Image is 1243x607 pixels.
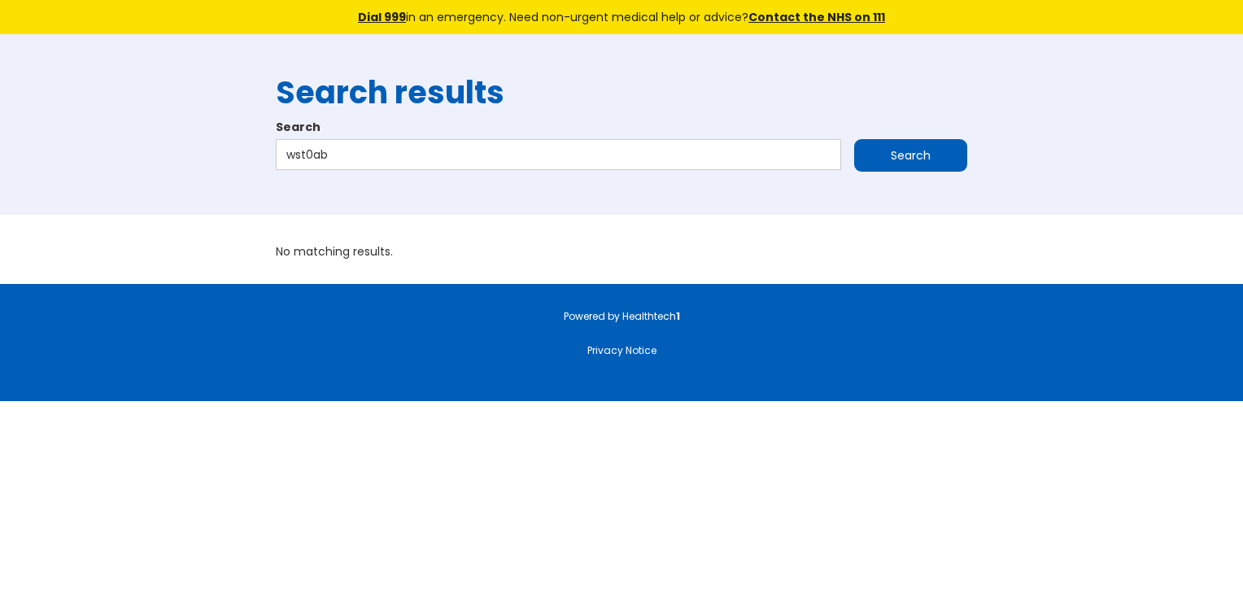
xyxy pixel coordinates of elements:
[276,243,837,260] div: No matching results.
[564,309,680,323] a: Powered by Healthtech1
[676,309,680,323] strong: 1
[276,75,967,111] h1: Search results
[276,119,967,135] label: Search
[276,139,841,170] input: Search…
[854,139,967,172] input: Search
[358,9,406,25] a: Dial 999
[587,343,656,357] a: Privacy Notice
[247,8,996,26] div: in an emergency. Need non-urgent medical help or advice?
[748,9,885,25] a: Contact the NHS on 111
